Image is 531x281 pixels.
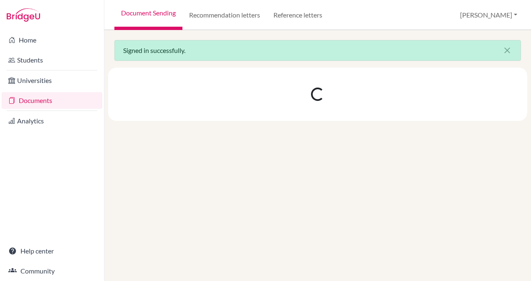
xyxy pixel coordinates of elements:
[2,92,102,109] a: Documents
[2,113,102,129] a: Analytics
[456,7,521,23] button: [PERSON_NAME]
[2,52,102,68] a: Students
[7,8,40,22] img: Bridge-U
[502,45,512,55] i: close
[114,40,521,61] div: Signed in successfully.
[494,40,521,60] button: Close
[2,243,102,259] a: Help center
[2,263,102,279] a: Community
[2,32,102,48] a: Home
[2,72,102,89] a: Universities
